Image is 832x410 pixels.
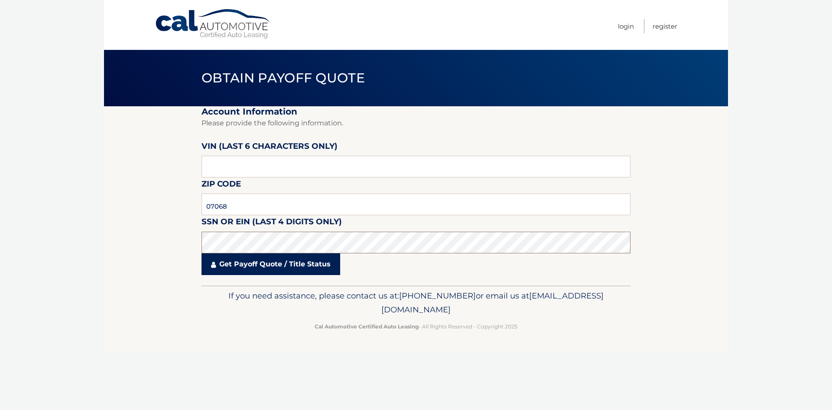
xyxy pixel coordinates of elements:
a: Register [653,19,677,33]
label: Zip Code [201,177,241,194]
p: If you need assistance, please contact us at: or email us at [207,289,625,317]
strong: Cal Automotive Certified Auto Leasing [315,323,419,330]
a: Login [618,19,634,33]
p: - All Rights Reserved - Copyright 2025 [207,322,625,331]
label: SSN or EIN (last 4 digits only) [201,215,342,231]
a: Get Payoff Quote / Title Status [201,253,340,275]
label: VIN (last 6 characters only) [201,140,338,156]
a: Cal Automotive [155,9,272,39]
p: Please provide the following information. [201,117,630,129]
span: [PHONE_NUMBER] [399,291,476,301]
span: Obtain Payoff Quote [201,70,365,86]
h2: Account Information [201,106,630,117]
